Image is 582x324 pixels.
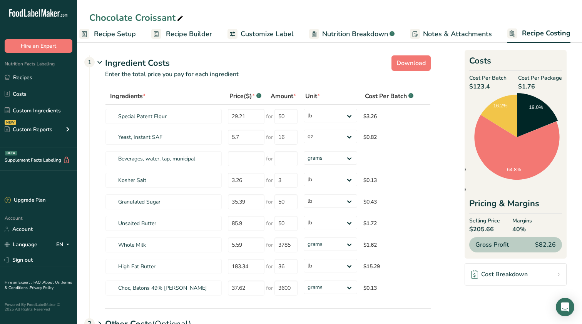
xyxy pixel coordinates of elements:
span: for [266,112,273,120]
span: $1.76 [518,82,562,91]
span: Download [396,58,426,68]
button: Download [391,55,431,71]
span: for [266,176,273,184]
td: $0.82 [360,126,421,148]
td: $1.62 [360,234,421,256]
span: Cost Per Package [518,74,562,82]
div: EN [56,240,72,249]
div: 1 [84,57,95,67]
span: Unit [305,92,320,101]
span: for [266,155,273,163]
td: $0.13 [360,169,421,191]
a: Notes & Attachments [410,25,492,43]
a: Cost Breakdown [465,263,567,286]
div: Pricing & Margins [469,197,562,214]
td: $0.43 [360,191,421,212]
span: for [266,241,273,249]
span: Selling Price [469,217,500,225]
span: Margins [512,217,532,225]
span: Recipe Costing [522,28,570,38]
span: Nutrition Breakdown [322,29,388,39]
a: Hire an Expert . [5,280,32,285]
div: Open Intercom Messenger [556,298,574,316]
span: Amount [271,92,296,101]
a: Recipe Costing [507,25,570,43]
span: 40% [512,225,532,234]
h2: Costs [469,55,562,71]
div: NEW [5,120,16,125]
span: $123.4 [469,82,507,91]
span: for [266,198,273,206]
a: Customize Label [227,25,294,43]
span: Recipe Builder [166,29,212,39]
span: for [266,133,273,141]
a: Nutrition Breakdown [309,25,395,43]
div: Upgrade Plan [5,197,45,204]
span: Ingredients [110,92,145,101]
a: Recipe Setup [79,25,136,43]
a: About Us . [43,280,61,285]
div: Custom Reports [5,125,52,134]
a: Recipe Builder [151,25,212,43]
td: $15.29 [360,256,421,277]
a: Privacy Policy [30,285,54,291]
span: for [266,284,273,292]
span: Notes & Attachments [423,29,492,39]
span: $205.66 [469,225,500,234]
a: Language [5,238,37,251]
div: Price($) [229,92,261,101]
div: Ingredient Costs [105,57,431,70]
a: Terms & Conditions . [5,280,72,291]
span: for [266,262,273,271]
span: $82.26 [535,240,556,249]
span: Customize Label [241,29,294,39]
p: Enter the total price you pay for each ingredient [90,70,431,88]
span: Cost Per Batch [469,74,507,82]
span: Ingredients [443,167,467,171]
td: $1.72 [360,212,421,234]
span: for [266,219,273,227]
div: Chocolate Croissant [89,11,185,25]
td: $0.13 [360,277,421,299]
div: Cost Breakdown [471,270,528,279]
td: $3.26 [360,105,421,126]
div: Powered By FoodLabelMaker © 2025 All Rights Reserved [5,302,72,312]
button: Hire an Expert [5,39,72,53]
a: FAQ . [33,280,43,285]
span: Gross Profit [475,240,509,249]
div: BETA [5,151,17,155]
span: Recipe Setup [94,29,136,39]
span: Cost Per Batch [365,92,407,101]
